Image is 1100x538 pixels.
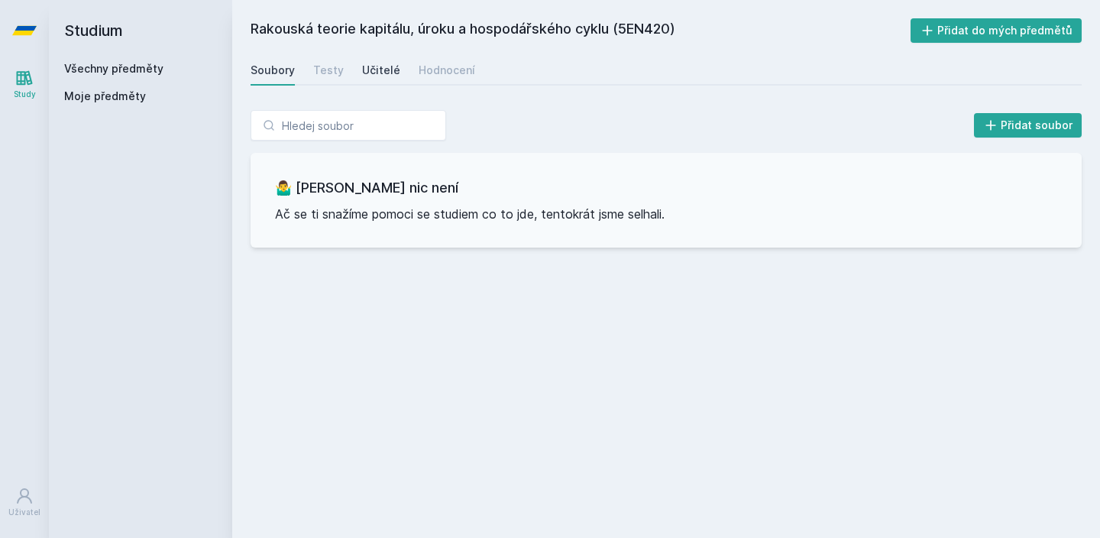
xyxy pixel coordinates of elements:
[251,110,446,141] input: Hledej soubor
[362,55,400,86] a: Učitelé
[64,62,163,75] a: Všechny předměty
[362,63,400,78] div: Učitelé
[974,113,1082,138] button: Přidat soubor
[8,507,40,518] div: Uživatel
[419,63,475,78] div: Hodnocení
[251,18,911,43] h2: Rakouská teorie kapitálu, úroku a hospodářského cyklu (5EN420)
[313,55,344,86] a: Testy
[251,63,295,78] div: Soubory
[251,55,295,86] a: Soubory
[911,18,1082,43] button: Přidat do mých předmětů
[3,479,46,526] a: Uživatel
[275,205,1057,223] p: Ač se ti snažíme pomoci se studiem co to jde, tentokrát jsme selhali.
[14,89,36,100] div: Study
[419,55,475,86] a: Hodnocení
[313,63,344,78] div: Testy
[64,89,146,104] span: Moje předměty
[275,177,1057,199] h3: 🤷‍♂️ [PERSON_NAME] nic není
[3,61,46,108] a: Study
